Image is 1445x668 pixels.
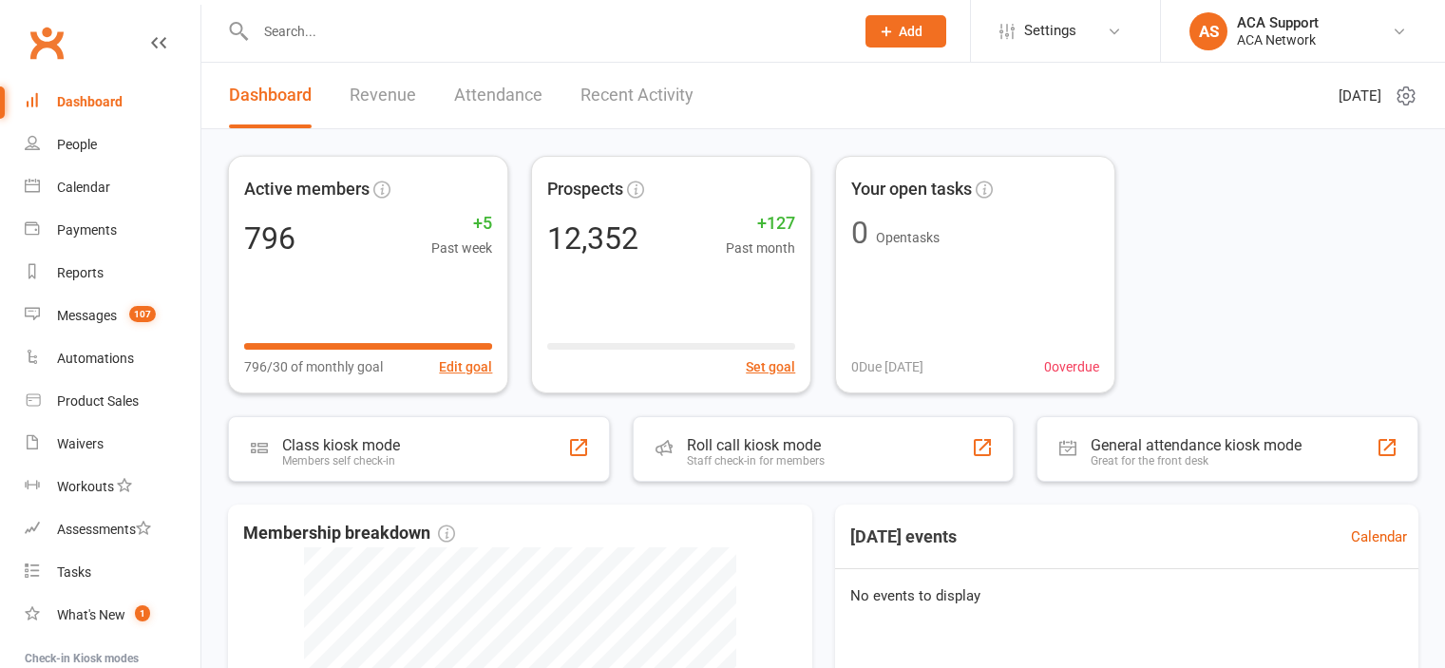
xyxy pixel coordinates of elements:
[25,295,200,337] a: Messages 107
[727,238,796,258] span: Past month
[1024,10,1076,52] span: Settings
[431,238,492,258] span: Past week
[25,337,200,380] a: Automations
[25,252,200,295] a: Reports
[687,454,825,468] div: Staff check-in for members
[1091,454,1302,468] div: Great for the front desk
[1237,31,1319,48] div: ACA Network
[1237,14,1319,31] div: ACA Support
[25,594,200,637] a: What's New1
[851,356,923,377] span: 0 Due [DATE]
[835,520,972,554] h3: [DATE] events
[439,356,492,377] button: Edit goal
[57,265,104,280] div: Reports
[827,569,1427,622] div: No events to display
[57,137,97,152] div: People
[282,436,400,454] div: Class kiosk mode
[25,81,200,124] a: Dashboard
[547,223,638,254] div: 12,352
[25,466,200,508] a: Workouts
[57,222,117,238] div: Payments
[243,520,455,547] span: Membership breakdown
[25,124,200,166] a: People
[747,356,796,377] button: Set goal
[580,63,694,128] a: Recent Activity
[876,230,940,245] span: Open tasks
[25,423,200,466] a: Waivers
[244,223,295,254] div: 796
[244,356,383,377] span: 796/30 of monthly goal
[454,63,542,128] a: Attendance
[57,94,123,109] div: Dashboard
[1351,525,1407,548] a: Calendar
[25,508,200,551] a: Assessments
[431,210,492,238] span: +5
[57,564,91,580] div: Tasks
[57,479,114,494] div: Workouts
[282,454,400,468] div: Members self check-in
[57,393,139,409] div: Product Sales
[57,522,151,537] div: Assessments
[229,63,312,128] a: Dashboard
[350,63,416,128] a: Revenue
[129,306,156,322] span: 107
[1091,436,1302,454] div: General attendance kiosk mode
[57,436,104,451] div: Waivers
[244,175,370,202] span: Active members
[1044,356,1099,377] span: 0 overdue
[250,18,841,45] input: Search...
[547,176,623,203] span: Prospects
[25,209,200,252] a: Payments
[1189,12,1227,50] div: AS
[851,218,868,248] div: 0
[135,605,150,621] span: 1
[1339,85,1381,107] span: [DATE]
[57,607,125,622] div: What's New
[57,308,117,323] div: Messages
[57,180,110,195] div: Calendar
[727,210,796,238] span: +127
[25,551,200,594] a: Tasks
[25,380,200,423] a: Product Sales
[25,166,200,209] a: Calendar
[57,351,134,366] div: Automations
[23,19,70,67] a: Clubworx
[899,24,922,39] span: Add
[865,15,946,48] button: Add
[851,176,972,203] span: Your open tasks
[687,436,825,454] div: Roll call kiosk mode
